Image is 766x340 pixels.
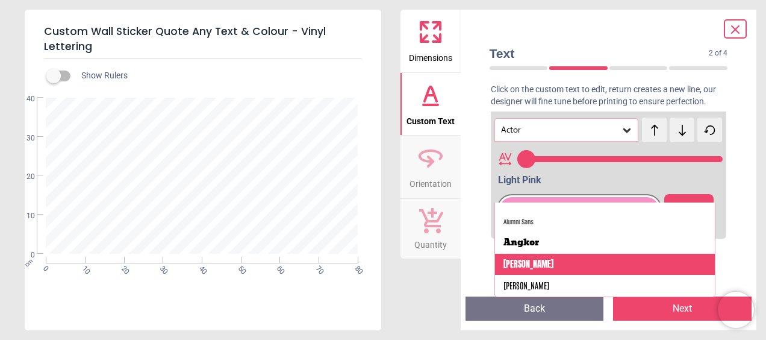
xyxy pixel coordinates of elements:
h5: Custom Wall Sticker Quote Any Text & Colour - Vinyl Lettering [44,19,362,59]
span: 40 [12,94,35,104]
button: Back [466,297,604,321]
span: Orientation [409,172,452,190]
span: 30 [12,133,35,143]
iframe: Brevo live chat [718,292,754,328]
div: [PERSON_NAME] [503,259,553,271]
div: Alumni Sans [503,216,534,228]
div: Actor [500,125,621,135]
div: Light Pink [498,174,723,187]
span: cm [23,257,34,268]
div: Edit [664,194,714,228]
div: Angkor [503,237,539,249]
span: 2 of 4 [709,48,727,58]
span: Custom Text [406,110,455,128]
span: Quantity [414,233,447,251]
span: Dimensions [409,46,452,65]
div: Show Rulers [54,69,381,83]
button: Quantity [400,199,461,259]
span: 0 [12,250,35,260]
button: Next [613,297,752,321]
span: 20 [12,172,35,182]
button: Custom Text [400,73,461,136]
span: Text [490,45,709,62]
span: 10 [12,211,35,221]
button: Orientation [400,136,461,198]
div: [PERSON_NAME] [503,280,549,292]
button: Dimensions [400,10,461,72]
p: Click on the custom text to edit, return creates a new line, our designer will fine tune before p... [480,84,738,107]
